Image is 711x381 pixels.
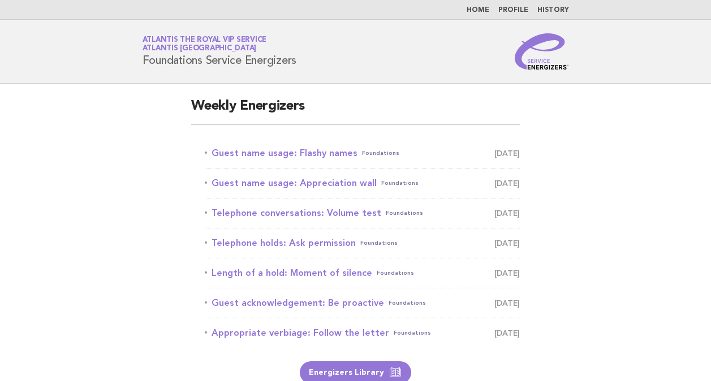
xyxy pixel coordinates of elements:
a: Telephone holds: Ask permissionFoundations [DATE] [205,235,520,251]
span: [DATE] [494,175,520,191]
span: Foundations [381,175,419,191]
a: Profile [498,7,528,14]
span: Foundations [386,205,423,221]
img: Service Energizers [515,33,569,70]
span: Atlantis [GEOGRAPHIC_DATA] [143,45,257,53]
span: [DATE] [494,205,520,221]
a: Telephone conversations: Volume testFoundations [DATE] [205,205,520,221]
a: History [537,7,569,14]
span: Foundations [389,295,426,311]
span: [DATE] [494,145,520,161]
span: [DATE] [494,235,520,251]
a: Atlantis the Royal VIP ServiceAtlantis [GEOGRAPHIC_DATA] [143,36,267,52]
span: [DATE] [494,295,520,311]
a: Guest acknowledgement: Be proactiveFoundations [DATE] [205,295,520,311]
span: Foundations [377,265,414,281]
a: Length of a hold: Moment of silenceFoundations [DATE] [205,265,520,281]
span: Foundations [360,235,398,251]
span: Foundations [394,325,431,341]
span: Foundations [362,145,399,161]
a: Guest name usage: Flashy namesFoundations [DATE] [205,145,520,161]
a: Appropriate verbiage: Follow the letterFoundations [DATE] [205,325,520,341]
h1: Foundations Service Energizers [143,37,297,66]
a: Guest name usage: Appreciation wallFoundations [DATE] [205,175,520,191]
span: [DATE] [494,265,520,281]
h2: Weekly Energizers [191,97,520,125]
a: Home [467,7,489,14]
span: [DATE] [494,325,520,341]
